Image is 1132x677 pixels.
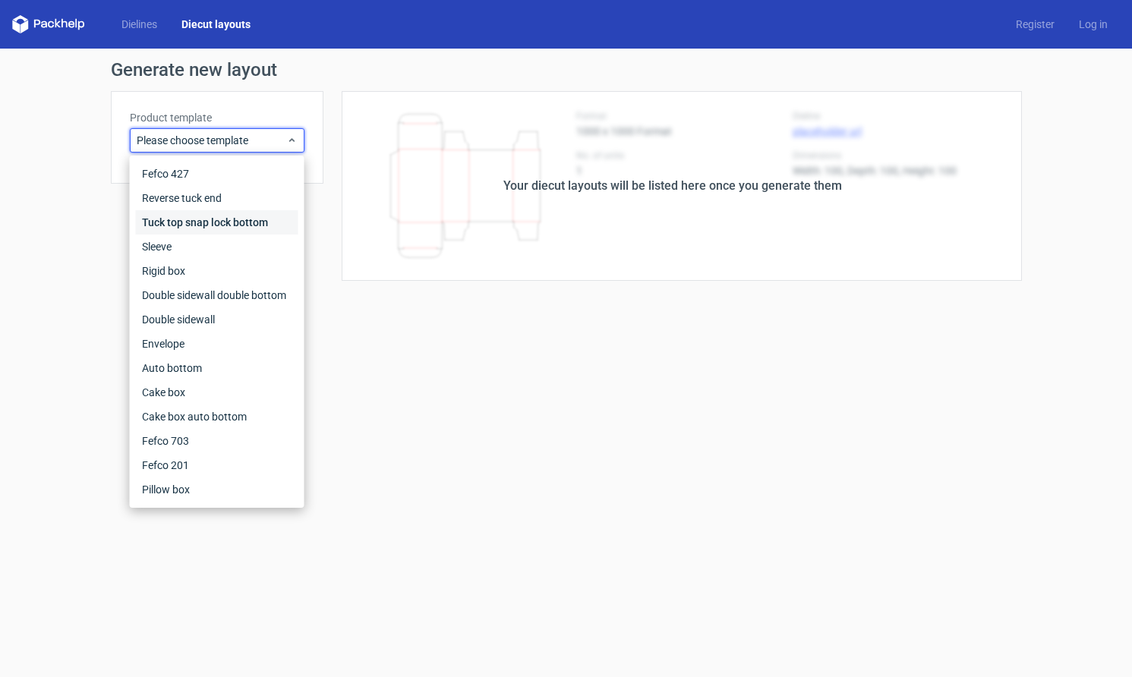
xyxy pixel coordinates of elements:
[136,380,298,405] div: Cake box
[136,332,298,356] div: Envelope
[136,307,298,332] div: Double sidewall
[503,177,842,195] div: Your diecut layouts will be listed here once you generate them
[136,283,298,307] div: Double sidewall double bottom
[136,162,298,186] div: Fefco 427
[136,259,298,283] div: Rigid box
[136,235,298,259] div: Sleeve
[1004,17,1067,32] a: Register
[1067,17,1120,32] a: Log in
[137,133,286,148] span: Please choose template
[136,210,298,235] div: Tuck top snap lock bottom
[169,17,263,32] a: Diecut layouts
[136,356,298,380] div: Auto bottom
[136,405,298,429] div: Cake box auto bottom
[136,186,298,210] div: Reverse tuck end
[130,110,304,125] label: Product template
[109,17,169,32] a: Dielines
[136,429,298,453] div: Fefco 703
[136,453,298,477] div: Fefco 201
[136,477,298,502] div: Pillow box
[111,61,1022,79] h1: Generate new layout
